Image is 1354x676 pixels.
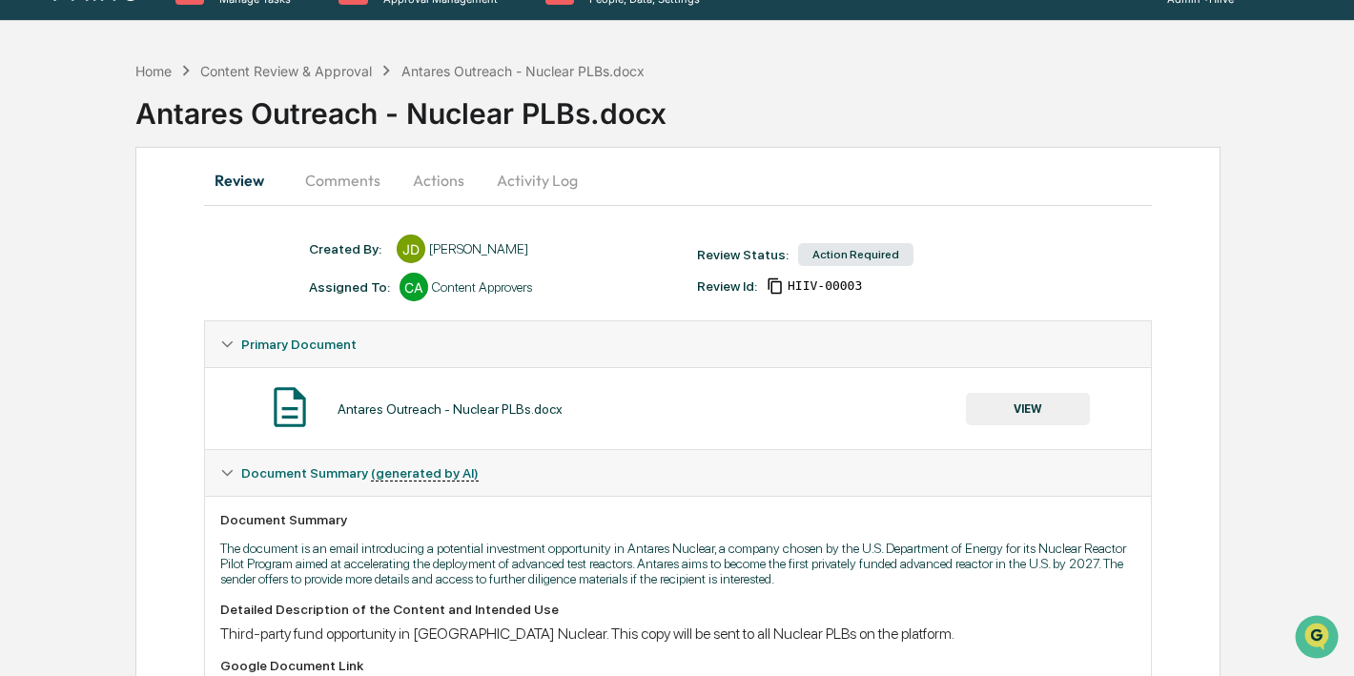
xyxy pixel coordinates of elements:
div: Google Document Link [220,658,1136,673]
div: Action Required [798,243,913,266]
a: Powered byPylon [134,322,231,338]
img: 1746055101610-c473b297-6a78-478c-a979-82029cc54cd1 [19,146,53,180]
div: [PERSON_NAME] [429,241,528,256]
button: Actions [396,157,482,203]
span: Pylon [190,323,231,338]
div: Primary Document [205,321,1151,367]
span: Attestations [157,240,236,259]
div: Content Review & Approval [200,63,372,79]
a: 🖐️Preclearance [11,233,131,267]
div: Review Id: [697,278,757,294]
div: Start new chat [65,146,313,165]
span: Document Summary [241,465,479,481]
div: Content Approvers [432,279,532,295]
div: 🗄️ [138,242,154,257]
div: CA [400,273,428,301]
p: How can we help? [19,40,347,71]
div: Document Summary [220,512,1136,527]
div: We're available if you need us! [65,165,241,180]
button: Comments [290,157,396,203]
button: Review [204,157,290,203]
span: d41b8a7e-ae80-48a6-b567-f1e293bfb0f0 [788,278,862,294]
div: Document Summary (generated by AI) [205,450,1151,496]
div: Primary Document [205,367,1151,449]
button: Start new chat [324,152,347,174]
div: 🖐️ [19,242,34,257]
img: Document Icon [266,383,314,431]
div: Antares Outreach - Nuclear PLBs.docx [338,401,563,417]
div: Antares Outreach - Nuclear PLBs.docx [135,81,1354,131]
div: Assigned To: [309,279,390,295]
p: The document is an email introducing a potential investment opportunity in Antares Nuclear, a com... [220,541,1136,586]
div: Third-party fund opportunity in [GEOGRAPHIC_DATA] Nuclear. This copy will be sent to all Nuclear ... [220,625,1136,643]
div: Created By: ‎ ‎ [309,241,387,256]
div: 🔎 [19,278,34,294]
div: Antares Outreach - Nuclear PLBs.docx [401,63,645,79]
div: secondary tabs example [204,157,1152,203]
span: Primary Document [241,337,357,352]
a: 🔎Data Lookup [11,269,128,303]
iframe: Open customer support [1293,613,1344,665]
button: VIEW [966,393,1090,425]
div: Detailed Description of the Content and Intended Use [220,602,1136,617]
span: Data Lookup [38,277,120,296]
span: Preclearance [38,240,123,259]
div: Review Status: [697,247,789,262]
div: JD [397,235,425,263]
u: (generated by AI) [371,465,479,481]
div: Home [135,63,172,79]
a: 🗄️Attestations [131,233,244,267]
button: Activity Log [482,157,593,203]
